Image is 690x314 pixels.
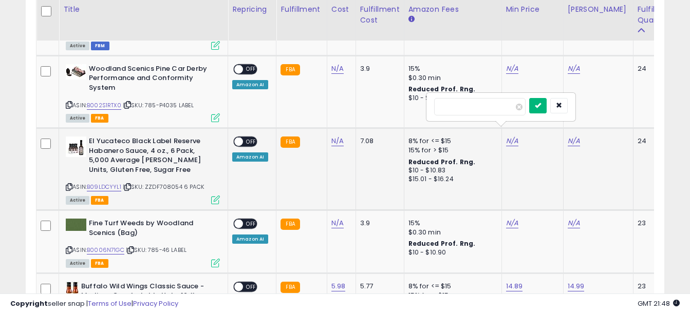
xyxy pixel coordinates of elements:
div: 3.9 [360,219,396,228]
small: FBA [281,282,300,293]
div: $10 - $10.90 [408,248,494,257]
span: FBA [91,259,108,268]
b: Reduced Prof. Rng. [408,239,476,248]
div: $10 - $10.83 [408,166,494,175]
b: Reduced Prof. Rng. [408,158,476,166]
div: Min Price [506,4,559,15]
strong: Copyright [10,299,48,308]
a: N/A [568,64,580,74]
span: | SKU: 785-46 LABEL [126,246,187,254]
div: 15% [408,219,494,228]
a: N/A [568,218,580,228]
small: FBA [281,136,300,148]
div: $0.30 min [408,73,494,83]
small: FBA [281,64,300,75]
a: B09LDCYYL1 [87,183,121,191]
span: | SKU: 785-P4035 LABEL [123,101,194,109]
a: N/A [331,218,344,228]
div: ASIN: [66,136,220,203]
div: $15.01 - $16.24 [408,175,494,184]
a: 14.99 [568,281,585,291]
img: 415PAz2MYpL._SL40_.jpg [66,64,86,80]
div: Repricing [232,4,272,15]
div: 24 [638,136,669,146]
span: OFF [243,282,259,291]
div: 8% for <= $15 [408,136,494,146]
div: ASIN: [66,64,220,121]
span: All listings currently available for purchase on Amazon [66,114,89,123]
div: Cost [331,4,351,15]
span: OFF [243,65,259,73]
div: 7.08 [360,136,396,146]
a: N/A [331,136,344,146]
a: 14.89 [506,281,523,291]
a: N/A [506,64,518,74]
div: Fulfillment Cost [360,4,400,26]
div: 15% [408,64,494,73]
div: Amazon AI [232,234,268,244]
a: B0006N71GC [87,246,124,254]
a: N/A [506,218,518,228]
a: B002S1RTX0 [87,101,121,110]
span: OFF [243,138,259,146]
div: ASIN: [66,219,220,266]
div: Amazon AI [232,152,268,162]
b: El Yucateco Black Label Reserve Habanero Sauce, 4 oz., 6 Pack, 5,000 Average [PERSON_NAME] Units,... [89,136,214,177]
div: $0.30 min [408,228,494,237]
span: All listings currently available for purchase on Amazon [66,196,89,205]
div: [PERSON_NAME] [568,4,629,15]
div: 24 [638,64,669,73]
div: Title [63,4,223,15]
div: Amazon AI [232,80,268,89]
span: 2025-10-9 21:48 GMT [638,299,680,308]
div: Fulfillment [281,4,322,15]
b: Reduced Prof. Rng. [408,85,476,93]
div: 5.77 [360,282,396,291]
div: seller snap | | [10,299,178,309]
a: 5.98 [331,281,346,291]
a: Terms of Use [88,299,132,308]
div: $10 - $10.90 [408,94,494,103]
img: 51Nvz3wHKZL._SL40_.jpg [66,219,86,231]
div: 23 [638,282,669,291]
span: All listings currently available for purchase on Amazon [66,259,89,268]
div: 3.9 [360,64,396,73]
span: All listings currently available for purchase on Amazon [66,42,89,50]
span: FBM [91,42,109,50]
a: N/A [331,64,344,74]
span: FBA [91,114,108,123]
b: Woodland Scenics Pine Car Derby Performance and Conformity System [89,64,214,95]
a: N/A [506,136,518,146]
img: 51YHRc1xMNL._SL40_.jpg [66,282,79,302]
span: OFF [243,220,259,228]
div: 23 [638,219,669,228]
div: 8% for <= $15 [408,282,494,291]
a: N/A [568,136,580,146]
b: Fine Turf Weeds by Woodland Scenics (Bag) [89,219,214,240]
div: Amazon Fees [408,4,497,15]
div: Fulfillable Quantity [638,4,673,26]
small: FBA [281,219,300,230]
span: | SKU: ZZDF708054 6 PACK [123,183,204,191]
div: 15% for > $15 [408,146,494,155]
b: Buffalo Wild Wings Classic Sauce - Medium, Comfortably Hot - 12 fl. oz. - PACK OF 2 [81,282,206,313]
a: Privacy Policy [133,299,178,308]
span: FBA [91,196,108,205]
small: Amazon Fees. [408,15,415,24]
img: 41P4ULTUaVL._SL40_.jpg [66,136,86,157]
